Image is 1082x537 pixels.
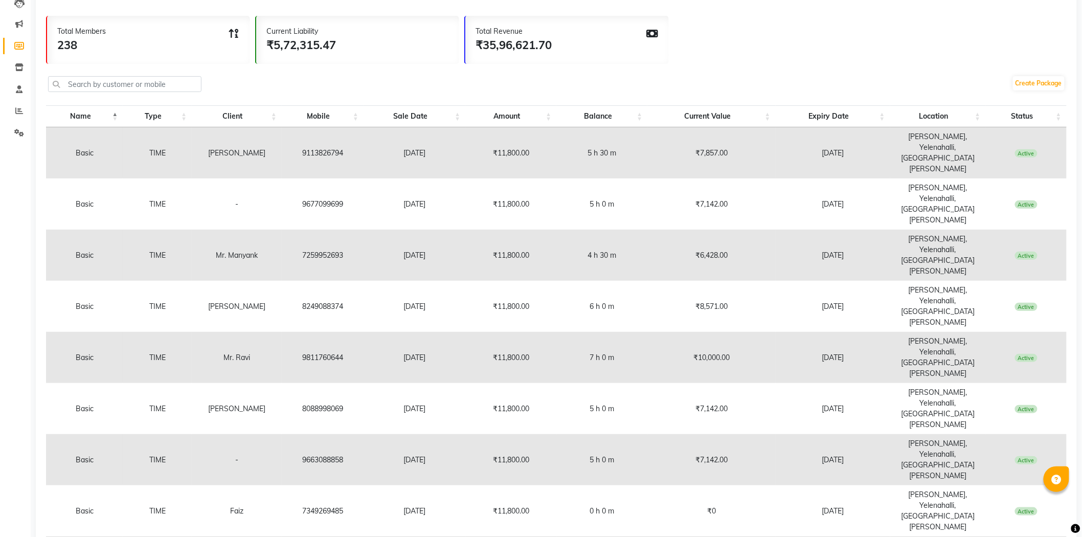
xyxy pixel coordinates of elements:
td: ₹11,800.00 [465,281,556,332]
td: [DATE] [364,230,465,281]
td: 5 h 0 m [556,434,647,485]
th: Name: activate to sort column descending [46,105,123,127]
td: 0 h 0 m [556,485,647,536]
th: Balance: activate to sort column ascending [556,105,647,127]
th: Client: activate to sort column ascending [192,105,282,127]
td: ₹11,800.00 [465,127,556,178]
span: Active [1015,507,1038,516]
div: 238 [57,37,106,54]
td: [DATE] [776,383,890,434]
td: [PERSON_NAME] [192,127,282,178]
th: Sale Date: activate to sort column ascending [364,105,465,127]
td: Basic [46,434,123,485]
span: Active [1015,456,1038,464]
td: 4 h 30 m [556,230,647,281]
th: Expiry Date: activate to sort column ascending [776,105,890,127]
td: [PERSON_NAME], Yelenahalli, [GEOGRAPHIC_DATA][PERSON_NAME] [890,434,986,485]
td: TIME [123,127,192,178]
td: [DATE] [364,178,465,230]
td: [PERSON_NAME], Yelenahalli, [GEOGRAPHIC_DATA][PERSON_NAME] [890,281,986,332]
td: [PERSON_NAME] [192,383,282,434]
td: [DATE] [776,332,890,383]
td: ₹11,800.00 [465,178,556,230]
td: - [192,178,282,230]
td: [PERSON_NAME], Yelenahalli, [GEOGRAPHIC_DATA][PERSON_NAME] [890,178,986,230]
td: [DATE] [364,434,465,485]
span: Active [1015,405,1038,413]
td: - [192,434,282,485]
td: TIME [123,230,192,281]
td: ₹11,800.00 [465,383,556,434]
td: ₹11,800.00 [465,485,556,536]
td: [PERSON_NAME], Yelenahalli, [GEOGRAPHIC_DATA][PERSON_NAME] [890,332,986,383]
td: ₹0 [647,485,775,536]
td: 9677099699 [282,178,364,230]
td: TIME [123,332,192,383]
td: 9663088858 [282,434,364,485]
td: [DATE] [776,230,890,281]
a: Create Package [1013,76,1065,91]
td: [DATE] [776,281,890,332]
td: 8088998069 [282,383,364,434]
span: Active [1015,149,1038,158]
td: ₹7,142.00 [647,383,775,434]
td: Basic [46,383,123,434]
td: 5 h 0 m [556,383,647,434]
td: TIME [123,178,192,230]
td: Mr. Manyank [192,230,282,281]
td: 8249088374 [282,281,364,332]
td: 9811760644 [282,332,364,383]
td: [DATE] [776,485,890,536]
th: Type: activate to sort column ascending [123,105,192,127]
td: [DATE] [364,127,465,178]
td: Basic [46,332,123,383]
td: 7259952693 [282,230,364,281]
td: [PERSON_NAME], Yelenahalli, [GEOGRAPHIC_DATA][PERSON_NAME] [890,127,986,178]
td: [PERSON_NAME], Yelenahalli, [GEOGRAPHIC_DATA][PERSON_NAME] [890,383,986,434]
td: Faiz [192,485,282,536]
td: [DATE] [364,485,465,536]
td: 5 h 0 m [556,178,647,230]
div: ₹5,72,315.47 [266,37,336,54]
td: Basic [46,281,123,332]
th: Mobile: activate to sort column ascending [282,105,364,127]
th: Location: activate to sort column ascending [890,105,986,127]
td: TIME [123,485,192,536]
td: 7 h 0 m [556,332,647,383]
td: ₹11,800.00 [465,434,556,485]
td: TIME [123,281,192,332]
td: [DATE] [364,383,465,434]
td: [PERSON_NAME], Yelenahalli, [GEOGRAPHIC_DATA][PERSON_NAME] [890,230,986,281]
td: TIME [123,383,192,434]
td: Basic [46,178,123,230]
td: Basic [46,485,123,536]
td: 7349269485 [282,485,364,536]
td: ₹7,857.00 [647,127,775,178]
input: Search by customer or mobile [48,76,201,92]
td: ₹7,142.00 [647,434,775,485]
td: Basic [46,230,123,281]
td: TIME [123,434,192,485]
span: Active [1015,354,1038,362]
span: Active [1015,200,1038,209]
span: Active [1015,303,1038,311]
div: Current Liability [266,26,336,37]
td: ₹11,800.00 [465,332,556,383]
td: [DATE] [364,332,465,383]
td: [PERSON_NAME], Yelenahalli, [GEOGRAPHIC_DATA][PERSON_NAME] [890,485,986,536]
td: Mr. Ravi [192,332,282,383]
td: ₹7,142.00 [647,178,775,230]
td: 6 h 0 m [556,281,647,332]
td: Basic [46,127,123,178]
th: Status: activate to sort column ascending [986,105,1067,127]
th: Amount: activate to sort column ascending [465,105,556,127]
td: [DATE] [776,434,890,485]
td: ₹8,571.00 [647,281,775,332]
td: 5 h 30 m [556,127,647,178]
div: Total Members [57,26,106,37]
td: [DATE] [776,178,890,230]
td: [DATE] [776,127,890,178]
td: [DATE] [364,281,465,332]
span: Active [1015,252,1038,260]
td: 9113826794 [282,127,364,178]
